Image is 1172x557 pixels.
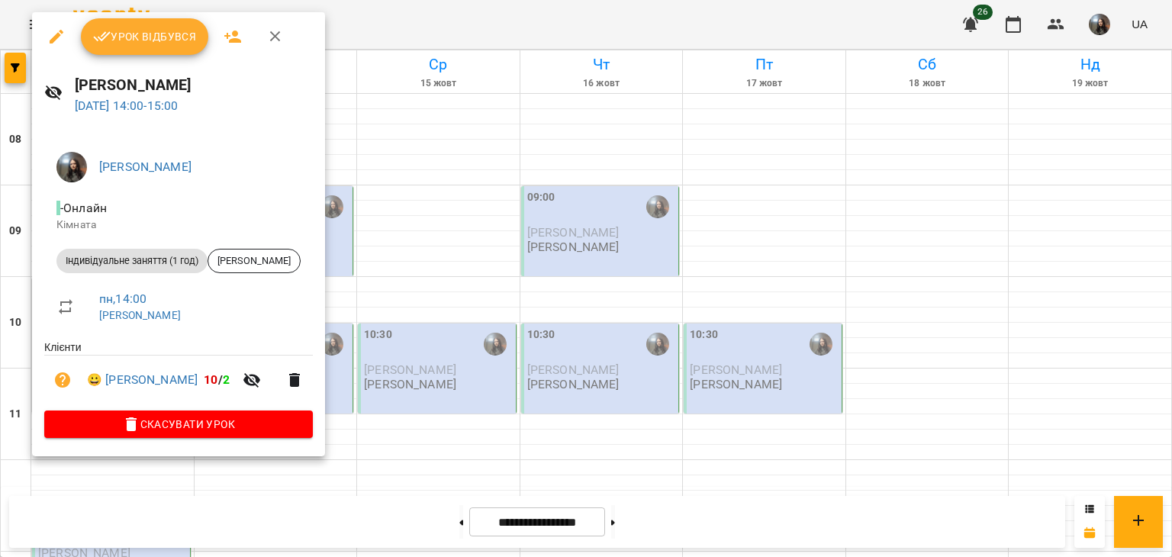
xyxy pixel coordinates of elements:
span: 10 [204,372,217,387]
p: Кімната [56,217,301,233]
button: Скасувати Урок [44,411,313,438]
b: / [204,372,230,387]
span: Урок відбувся [93,27,197,46]
button: Урок відбувся [81,18,209,55]
div: [PERSON_NAME] [208,249,301,273]
a: [PERSON_NAME] [99,309,181,321]
h6: [PERSON_NAME] [75,73,313,97]
a: 😀 [PERSON_NAME] [87,371,198,389]
span: - Онлайн [56,201,110,215]
ul: Клієнти [44,340,313,411]
a: [DATE] 14:00-15:00 [75,98,179,113]
a: пн , 14:00 [99,291,146,306]
a: [PERSON_NAME] [99,159,192,174]
span: Індивідуальне заняття (1 год) [56,254,208,268]
button: Візит ще не сплачено. Додати оплату? [44,362,81,398]
span: Скасувати Урок [56,415,301,433]
img: 3223da47ea16ff58329dec54ac365d5d.JPG [56,152,87,182]
span: 2 [223,372,230,387]
span: [PERSON_NAME] [208,254,300,268]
